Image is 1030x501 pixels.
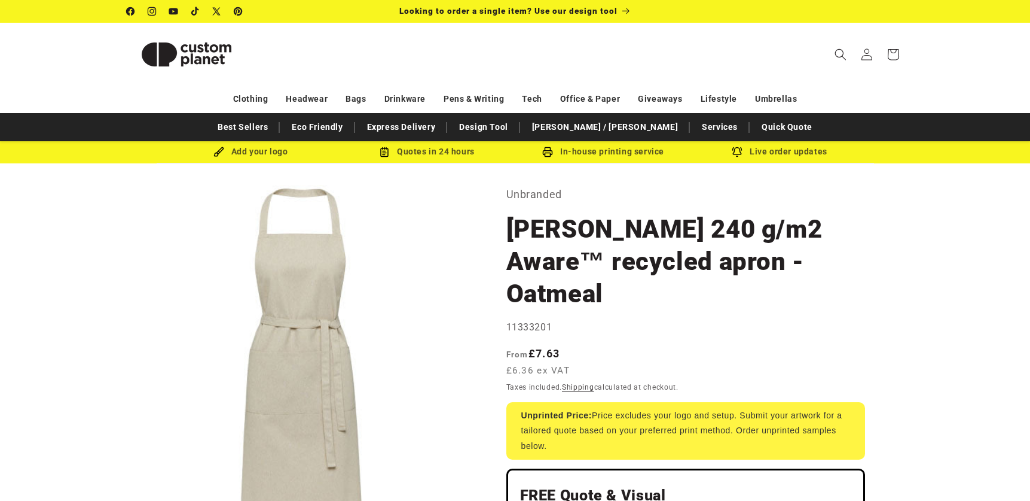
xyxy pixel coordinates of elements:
a: [PERSON_NAME] / [PERSON_NAME] [526,117,684,138]
a: Umbrellas [755,89,797,110]
a: Clothing [233,89,268,110]
span: £6.36 ex VAT [506,364,570,378]
div: Taxes included. calculated at checkout. [506,381,865,393]
div: Price excludes your logo and setup. Submit your artwork for a tailored quote based on your prefer... [506,402,865,460]
a: Design Tool [453,117,514,138]
a: Pens & Writing [444,89,504,110]
span: 11333201 [506,321,552,333]
div: Add your logo [163,144,339,159]
img: In-house printing [542,147,553,157]
a: Office & Paper [560,89,620,110]
a: Eco Friendly [286,117,349,138]
a: Services [696,117,744,138]
a: Giveaways [638,89,682,110]
img: Order updates [732,147,742,157]
div: Quotes in 24 hours [339,144,515,159]
a: Lifestyle [701,89,737,110]
strong: £7.63 [506,347,560,360]
div: In-house printing service [515,144,692,159]
h1: [PERSON_NAME] 240 g/m2 Aware™ recycled apron - Oatmeal [506,213,865,310]
summary: Search [827,41,854,68]
img: Order Updates Icon [379,147,390,157]
a: Quick Quote [756,117,818,138]
strong: Unprinted Price: [521,411,592,420]
a: Best Sellers [212,117,274,138]
div: Live order updates [692,144,868,159]
span: Looking to order a single item? Use our design tool [399,6,618,16]
img: Custom Planet [127,28,246,81]
img: Brush Icon [213,147,224,157]
p: Unbranded [506,185,865,204]
span: From [506,350,528,359]
a: Custom Planet [122,23,250,86]
a: Express Delivery [361,117,442,138]
a: Drinkware [384,89,426,110]
a: Headwear [286,89,328,110]
a: Shipping [562,383,594,391]
a: Tech [522,89,542,110]
a: Bags [346,89,366,110]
